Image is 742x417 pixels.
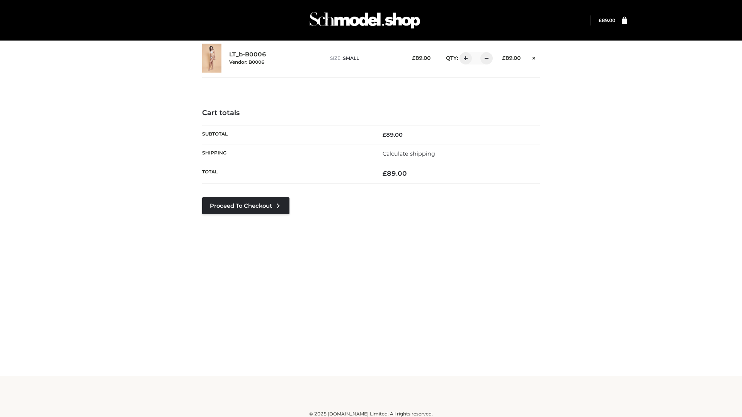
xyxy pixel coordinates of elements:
p: size : [330,55,400,62]
span: £ [502,55,505,61]
bdi: 89.00 [383,131,403,138]
div: QTY: [438,52,490,64]
h4: Cart totals [202,109,540,117]
th: Total [202,163,371,184]
span: £ [412,55,415,61]
span: £ [599,17,602,23]
bdi: 89.00 [599,17,615,23]
bdi: 89.00 [412,55,431,61]
img: LT_b-B0006 - SMALL [202,44,221,73]
span: £ [383,131,386,138]
bdi: 89.00 [502,55,521,61]
a: LT_b-B0006 [229,51,266,58]
a: Calculate shipping [383,150,435,157]
span: SMALL [343,55,359,61]
a: £89.00 [599,17,615,23]
small: Vendor: B0006 [229,59,264,65]
a: Proceed to Checkout [202,197,289,214]
th: Subtotal [202,125,371,144]
img: Schmodel Admin 964 [307,5,423,36]
a: Remove this item [528,52,540,62]
bdi: 89.00 [383,170,407,177]
span: £ [383,170,387,177]
th: Shipping [202,144,371,163]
